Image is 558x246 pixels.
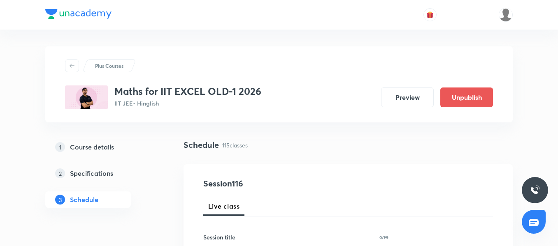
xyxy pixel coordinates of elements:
[499,8,513,22] img: Gopal Kumar
[45,165,157,182] a: 2Specifications
[65,85,108,109] img: 8E773BAE-239D-41AB-AC8D-EDA0C79E929D_plus.png
[45,139,157,155] a: 1Course details
[70,168,113,178] h5: Specifications
[70,195,98,205] h5: Schedule
[114,85,261,97] h3: Maths for IIT EXCEL OLD-1 2026
[203,177,353,190] h4: Session 116
[114,99,261,108] p: IIT JEE • Hinglish
[95,62,123,69] p: Plus Courses
[184,139,219,151] h4: Schedule
[222,141,248,149] p: 115 classes
[55,168,65,178] p: 2
[530,185,540,195] img: ttu
[440,87,493,107] button: Unpublish
[381,87,434,107] button: Preview
[208,201,239,211] span: Live class
[45,9,112,19] img: Company Logo
[379,235,388,239] p: 0/99
[426,11,434,18] img: avatar
[55,142,65,152] p: 1
[45,9,112,21] a: Company Logo
[55,195,65,205] p: 3
[203,233,235,241] h6: Session title
[423,8,437,21] button: avatar
[70,142,114,152] h5: Course details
